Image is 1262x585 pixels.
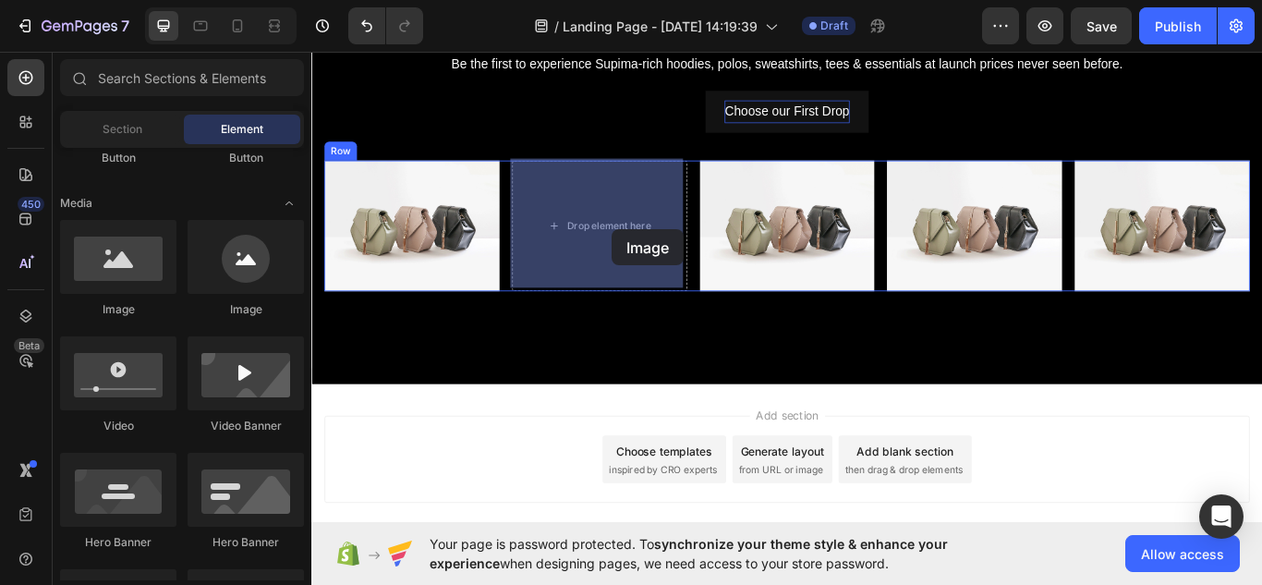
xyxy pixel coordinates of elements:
[1155,17,1201,36] div: Publish
[60,301,176,318] div: Image
[18,197,44,212] div: 450
[188,418,304,434] div: Video Banner
[188,534,304,551] div: Hero Banner
[60,150,176,166] div: Button
[60,59,304,96] input: Search Sections & Elements
[1139,7,1217,44] button: Publish
[60,534,176,551] div: Hero Banner
[188,150,304,166] div: Button
[274,189,304,218] span: Toggle open
[188,301,304,318] div: Image
[1125,535,1240,572] button: Allow access
[554,17,559,36] span: /
[311,47,1262,527] iframe: Design area
[348,7,423,44] div: Undo/Redo
[1086,18,1117,34] span: Save
[103,121,142,138] span: Section
[820,18,848,34] span: Draft
[563,17,758,36] span: Landing Page - [DATE] 14:19:39
[7,7,138,44] button: 7
[60,195,92,212] span: Media
[121,15,129,37] p: 7
[60,418,176,434] div: Video
[1071,7,1132,44] button: Save
[221,121,263,138] span: Element
[1141,544,1224,564] span: Allow access
[1199,494,1244,539] div: Open Intercom Messenger
[430,536,948,571] span: synchronize your theme style & enhance your experience
[14,338,44,353] div: Beta
[430,534,1020,573] span: Your page is password protected. To when designing pages, we need access to your store password.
